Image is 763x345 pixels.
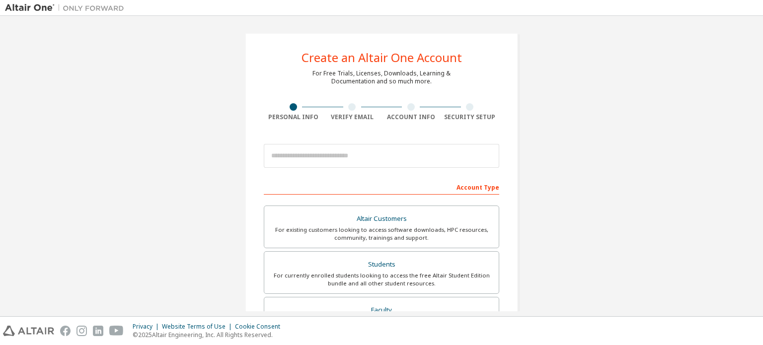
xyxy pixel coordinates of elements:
div: For Free Trials, Licenses, Downloads, Learning & Documentation and so much more. [312,69,451,85]
div: Personal Info [264,113,323,121]
img: facebook.svg [60,326,71,336]
img: altair_logo.svg [3,326,54,336]
div: Cookie Consent [235,323,286,331]
img: instagram.svg [76,326,87,336]
div: Security Setup [441,113,500,121]
img: Altair One [5,3,129,13]
div: Faculty [270,303,493,317]
div: Account Info [381,113,441,121]
div: Privacy [133,323,162,331]
div: Website Terms of Use [162,323,235,331]
div: Create an Altair One Account [302,52,462,64]
div: For existing customers looking to access software downloads, HPC resources, community, trainings ... [270,226,493,242]
p: © 2025 Altair Engineering, Inc. All Rights Reserved. [133,331,286,339]
div: Verify Email [323,113,382,121]
img: linkedin.svg [93,326,103,336]
div: Students [270,258,493,272]
div: For currently enrolled students looking to access the free Altair Student Edition bundle and all ... [270,272,493,287]
div: Account Type [264,179,499,195]
div: Altair Customers [270,212,493,226]
img: youtube.svg [109,326,124,336]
